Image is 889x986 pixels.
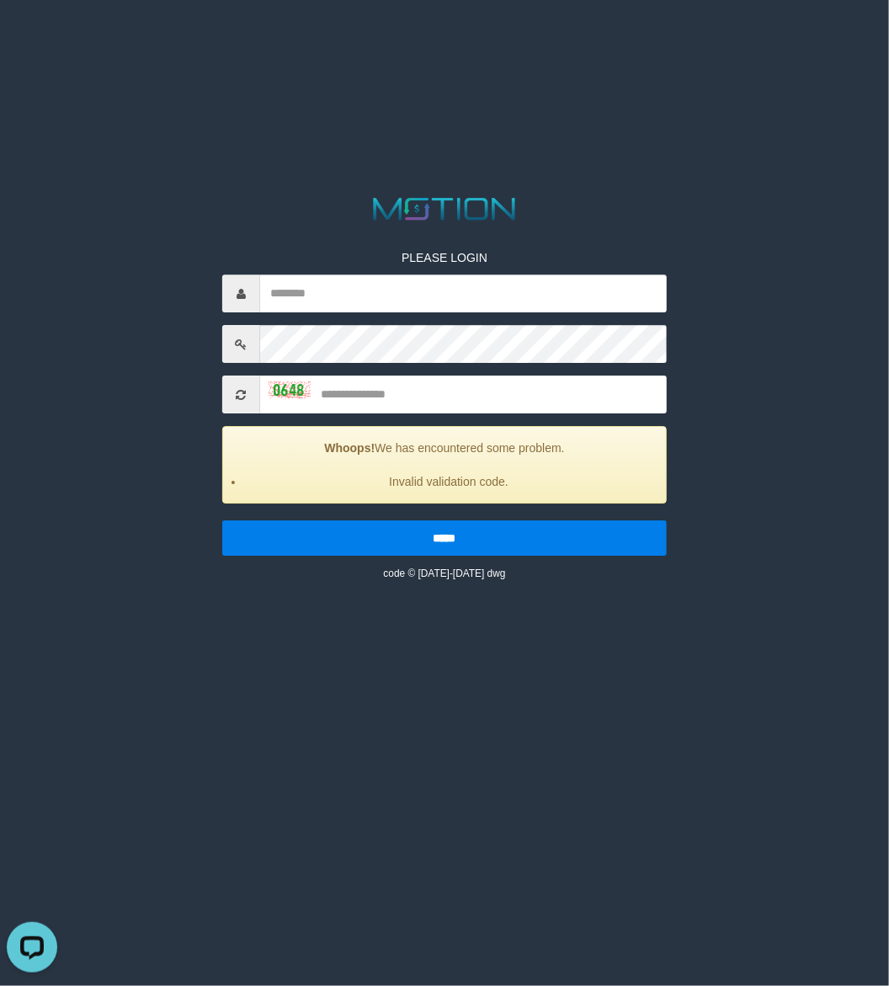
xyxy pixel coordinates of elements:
strong: Whoops! [324,442,375,456]
li: Invalid validation code. [244,474,653,491]
small: code © [DATE]-[DATE] dwg [383,568,505,580]
p: PLEASE LOGIN [222,250,667,267]
img: MOTION_logo.png [367,194,523,224]
div: We has encountered some problem. [222,427,667,504]
img: captcha [269,381,311,398]
button: Open LiveChat chat widget [7,7,57,57]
